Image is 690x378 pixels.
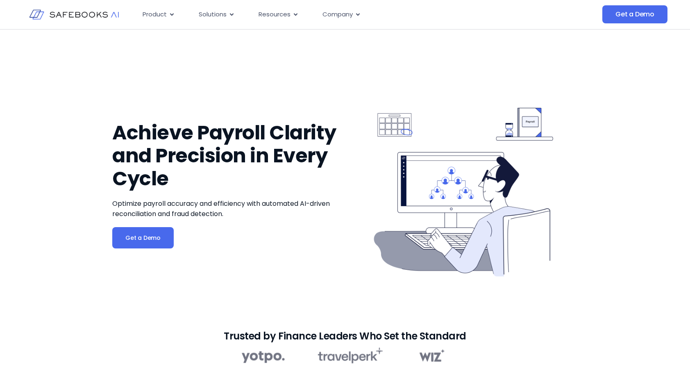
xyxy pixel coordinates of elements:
[112,199,330,219] span: Optimize payroll accuracy and efficiency with automated AI-driven reconciliation and fraud detect...
[143,10,167,19] span: Product
[259,10,291,19] span: Resources
[602,5,667,23] a: Get a Demo
[224,332,466,340] h2: Trusted by Finance Leaders Who Set the Standard
[112,227,174,248] a: Get a Demo
[242,346,448,365] img: Payroll 2
[136,7,520,23] div: Menu Toggle
[322,10,353,19] span: Company
[199,10,227,19] span: Solutions
[136,7,520,23] nav: Menu
[125,234,161,242] span: Get a Demo
[365,95,561,291] img: Payroll 1
[112,121,341,190] h1: Achieve Payroll Clarity and Precision in Every Cycle
[615,10,654,18] span: Get a Demo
